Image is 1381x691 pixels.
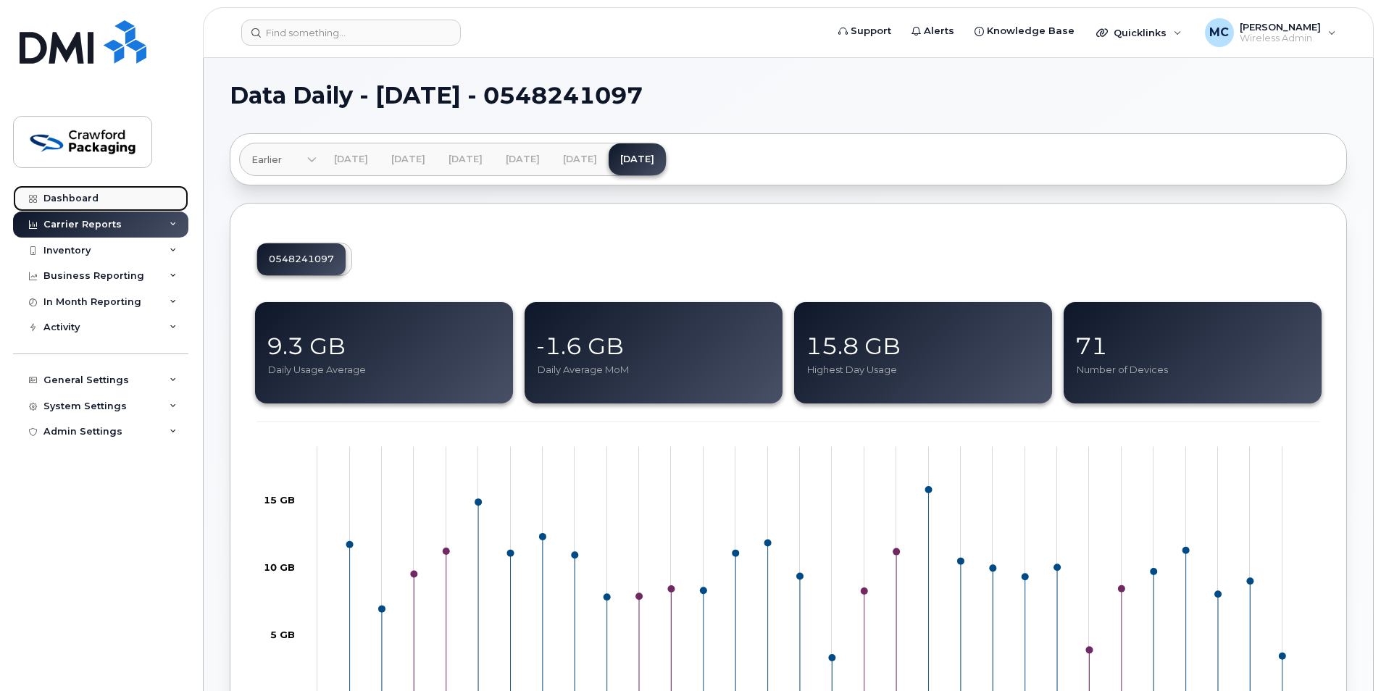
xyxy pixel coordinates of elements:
[251,153,282,167] span: Earlier
[322,143,380,175] a: [DATE]
[270,629,295,640] g: undefined GB
[264,561,295,573] tspan: 10 GB
[806,330,1043,363] div: 15.8 GB
[264,494,295,506] tspan: 15 GB
[494,143,551,175] a: [DATE]
[806,363,1043,377] div: Highest Day Usage
[264,494,295,506] g: undefined GB
[270,629,295,640] tspan: 5 GB
[380,143,437,175] a: [DATE]
[1075,330,1313,363] div: 71
[536,330,774,363] div: -1.6 GB
[609,143,666,175] a: [DATE]
[240,143,317,175] a: Earlier
[536,363,774,377] div: Daily Average MoM
[267,363,504,377] div: Daily Usage Average
[551,143,609,175] a: [DATE]
[267,330,504,363] div: 9.3 GB
[264,561,295,573] g: undefined GB
[437,143,494,175] a: [DATE]
[1075,363,1313,377] div: Number of Devices
[230,85,643,106] span: Data Daily - [DATE] - 0548241097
